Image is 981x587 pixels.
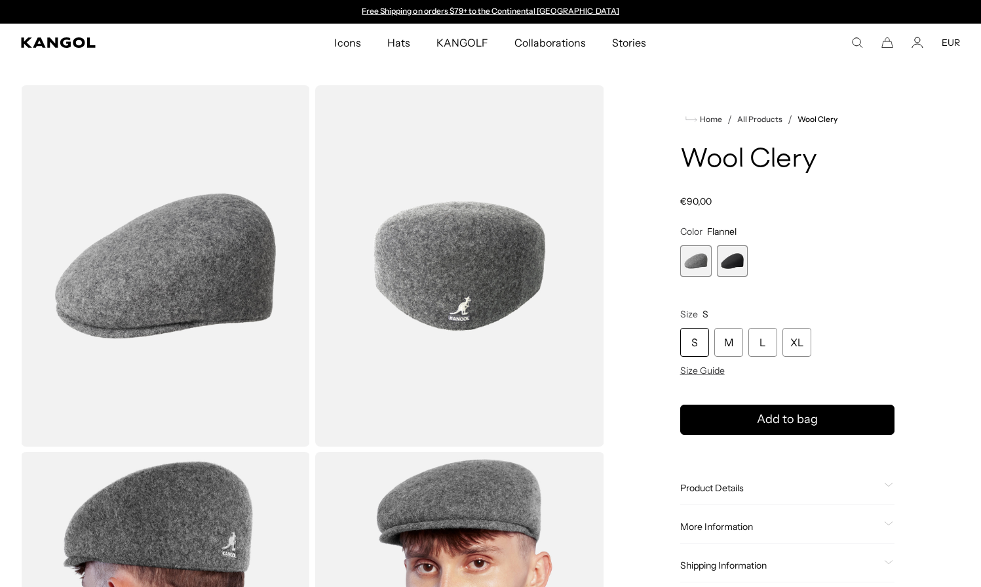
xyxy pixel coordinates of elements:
[782,328,811,357] div: XL
[680,226,702,237] span: Color
[722,111,732,127] li: /
[315,85,604,447] img: color-flannel
[21,85,310,447] img: color-flannel
[680,559,879,571] span: Shipping Information
[737,115,782,124] a: All Products
[501,24,599,62] a: Collaborations
[356,7,626,17] div: Announcement
[374,24,423,62] a: Hats
[680,111,894,127] nav: breadcrumbs
[798,115,837,124] a: Wool Clery
[514,24,586,62] span: Collaborations
[436,24,488,62] span: KANGOLF
[697,115,722,124] span: Home
[912,37,923,49] a: Account
[356,7,626,17] div: 1 of 2
[680,482,879,494] span: Product Details
[387,24,410,62] span: Hats
[782,111,792,127] li: /
[356,7,626,17] slideshow-component: Announcement bar
[680,245,712,277] div: 1 of 2
[942,37,960,49] button: EUR
[680,328,709,357] div: S
[599,24,659,62] a: Stories
[881,37,893,49] button: Cart
[680,195,712,207] span: €90,00
[717,245,748,277] label: Black
[321,24,374,62] a: Icons
[680,521,879,533] span: More Information
[680,365,725,376] span: Size Guide
[612,24,646,62] span: Stories
[748,328,777,357] div: L
[680,308,698,320] span: Size
[21,37,221,48] a: Kangol
[680,245,712,277] label: Flannel
[334,24,360,62] span: Icons
[680,146,894,174] h1: Wool Clery
[707,226,737,237] span: Flannel
[680,405,894,435] button: Add to bag
[685,113,722,125] a: Home
[717,245,748,277] div: 2 of 2
[702,308,708,320] span: S
[423,24,501,62] a: KANGOLF
[851,37,863,49] summary: Search here
[362,6,619,16] a: Free Shipping on orders $79+ to the Continental [GEOGRAPHIC_DATA]
[757,411,818,428] span: Add to bag
[714,328,743,357] div: M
